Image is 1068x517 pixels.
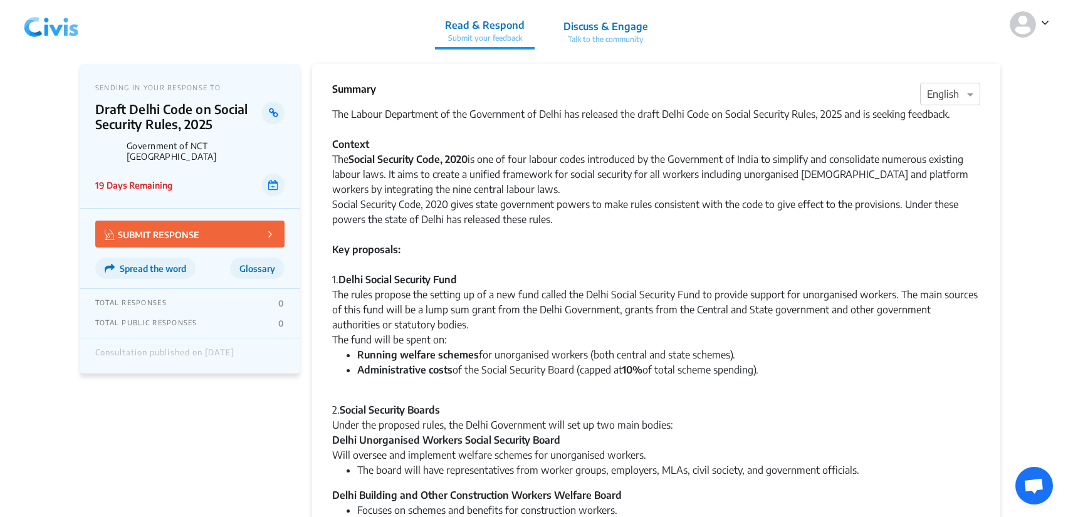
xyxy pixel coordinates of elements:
strong: Social Security Boards [340,404,440,416]
p: SENDING IN YOUR RESPONSE TO [95,83,285,91]
strong: Delhi Unorganised Workers Social Security Board [332,434,560,446]
strong: Delhi Building and Other Construction Workers Welfare Board [332,489,622,501]
li: The board will have representatives from worker groups, employers, MLAs, civil society, and gover... [357,462,980,478]
div: Will oversee and implement welfare schemes for unorganised workers. [332,447,980,462]
div: The Labour Department of the Government of Delhi has released the draft Delhi Code on Social Secu... [332,107,980,122]
p: 19 Days Remaining [95,179,172,192]
p: 0 [278,298,284,308]
p: TOTAL PUBLIC RESPONSES [95,318,197,328]
div: 2. [332,402,980,417]
div: 1. [332,242,980,287]
div: The rules propose the setting up of a new fund called the Delhi Social Security Fund to provide s... [332,287,980,332]
img: Government of NCT Delhi logo [95,138,122,164]
p: Submit your feedback [445,33,525,44]
p: Read & Respond [445,18,525,33]
p: Talk to the community [563,34,648,45]
button: SUBMIT RESPONSE [95,221,285,248]
p: Draft Delhi Code on Social Security Rules, 2025 [95,102,263,132]
img: navlogo.png [19,6,84,43]
p: Summary [332,81,376,97]
div: The is one of four labour codes introduced by the Government of India to simplify and consolidate... [332,152,980,197]
span: Spread the word [120,263,186,274]
strong: 10% [622,363,642,376]
span: Glossary [239,263,275,274]
strong: Running welfare schemes [357,348,479,361]
img: Vector.jpg [105,229,115,240]
p: TOTAL RESPONSES [95,298,167,308]
strong: Delhi Social Security Fund [338,273,457,286]
button: Spread the word [95,258,196,279]
button: Glossary [230,258,285,279]
p: Government of NCT [GEOGRAPHIC_DATA] [127,140,285,162]
li: of the Social Security Board (capped at of total scheme spending). [357,362,980,392]
div: The fund will be spent on: [332,332,980,347]
strong: Administrative costs [357,363,453,376]
a: Open chat [1015,467,1053,504]
strong: Social Security Code, 2020 [348,153,468,165]
img: person-default.svg [1010,11,1036,38]
div: Under the proposed rules, the Delhi Government will set up two main bodies: [332,417,980,447]
div: Consultation published on [DATE] [95,348,234,364]
strong: Context [332,138,369,150]
div: Social Security Code, 2020 gives state government powers to make rules consistent with the code t... [332,197,980,227]
p: 0 [278,318,284,328]
strong: Key proposals: [332,243,401,271]
li: for unorganised workers (both central and state schemes). [357,347,980,362]
p: SUBMIT RESPONSE [105,227,199,241]
p: Discuss & Engage [563,19,648,34]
